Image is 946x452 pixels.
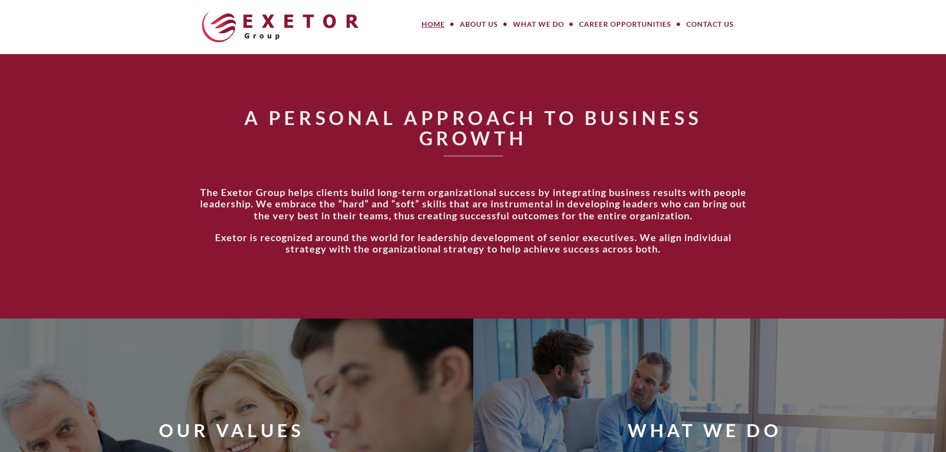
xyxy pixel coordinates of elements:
strong: Exetor is recognized around the world for leadership development of senior executives. We align i... [215,231,731,255]
h1: A Personal Approach to Business Growth [198,108,749,149]
a: Contact Us [679,14,741,34]
a: About Us [452,14,506,34]
div: Our Values [159,418,304,443]
a: Career Opportunities [572,14,679,34]
a: What We Do [506,14,572,34]
strong: The Exetor Group helps clients build long-term organizational success by integrating business res... [200,186,746,222]
img: The Exetor Group [202,11,359,42]
a: Home [414,14,452,34]
div: What We Do [628,418,782,443]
